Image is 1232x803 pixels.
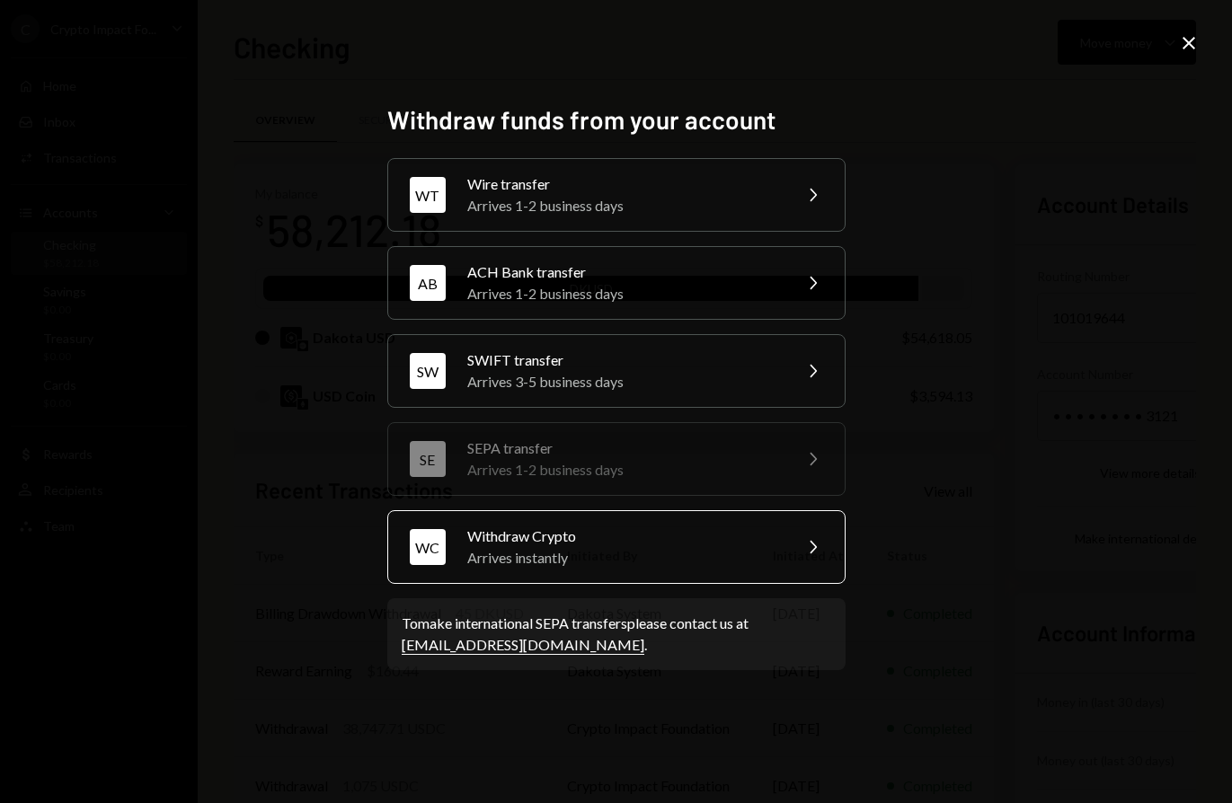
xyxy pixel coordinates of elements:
[402,613,831,656] div: To make international SEPA transfers please contact us at .
[410,353,446,389] div: SW
[410,177,446,213] div: WT
[410,265,446,301] div: AB
[467,261,780,283] div: ACH Bank transfer
[387,334,846,408] button: SWSWIFT transferArrives 3-5 business days
[467,371,780,393] div: Arrives 3-5 business days
[467,459,780,481] div: Arrives 1-2 business days
[467,195,780,216] div: Arrives 1-2 business days
[467,283,780,304] div: Arrives 1-2 business days
[467,437,780,459] div: SEPA transfer
[410,529,446,565] div: WC
[387,246,846,320] button: ABACH Bank transferArrives 1-2 business days
[387,510,846,584] button: WCWithdraw CryptoArrives instantly
[387,422,846,496] button: SESEPA transferArrives 1-2 business days
[467,547,780,569] div: Arrives instantly
[410,441,446,477] div: SE
[387,158,846,232] button: WTWire transferArrives 1-2 business days
[467,173,780,195] div: Wire transfer
[387,102,846,137] h2: Withdraw funds from your account
[402,636,644,655] a: [EMAIL_ADDRESS][DOMAIN_NAME]
[467,525,780,547] div: Withdraw Crypto
[467,349,780,371] div: SWIFT transfer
